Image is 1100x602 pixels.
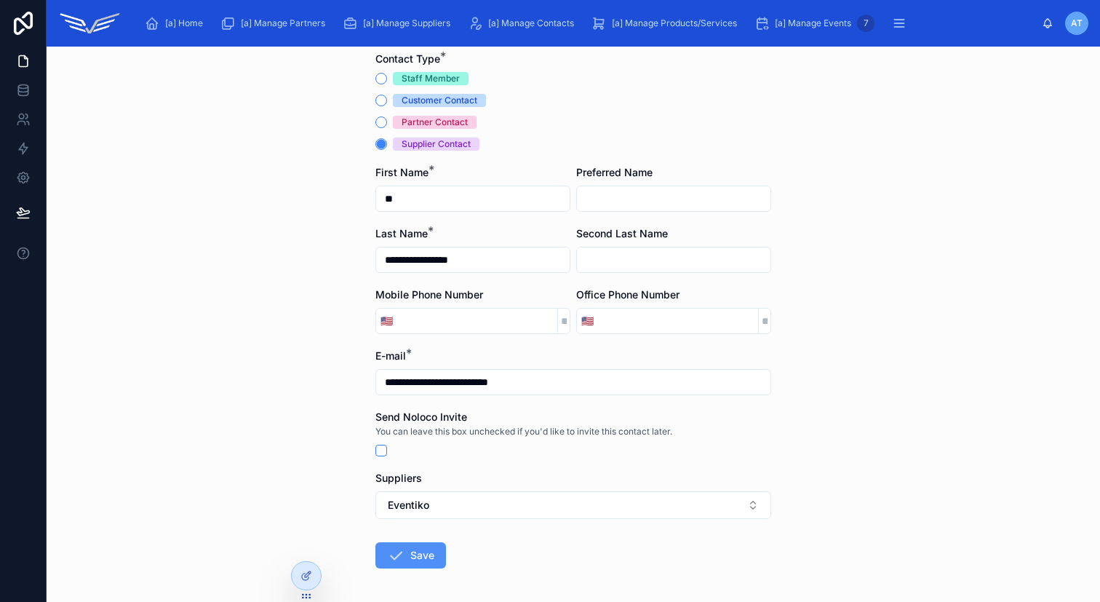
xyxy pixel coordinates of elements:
[363,17,450,29] span: [a] Manage Suppliers
[376,308,397,334] button: Select Button
[402,138,471,151] div: Supplier Contact
[581,314,594,328] span: 🇺🇸
[612,17,737,29] span: [a] Manage Products/Services
[375,52,440,65] span: Contact Type
[375,491,771,519] button: Select Button
[375,166,429,178] span: First Name
[488,17,574,29] span: [a] Manage Contacts
[375,288,483,301] span: Mobile Phone Number
[1071,17,1083,29] span: AT
[375,472,422,484] span: Suppliers
[375,426,672,437] span: You can leave this box unchecked if you'd like to invite this contact later.
[402,72,460,85] div: Staff Member
[375,349,406,362] span: E-mail
[216,10,335,36] a: [a] Manage Partners
[140,10,213,36] a: [a] Home
[375,227,428,239] span: Last Name
[463,10,584,36] a: [a] Manage Contacts
[380,314,393,328] span: 🇺🇸
[402,94,477,107] div: Customer Contact
[750,10,879,36] a: [a] Manage Events7
[338,10,461,36] a: [a] Manage Suppliers
[402,116,468,129] div: Partner Contact
[775,17,851,29] span: [a] Manage Events
[58,12,121,35] img: App logo
[576,166,653,178] span: Preferred Name
[375,542,446,569] button: Save
[576,288,679,301] span: Office Phone Number
[241,17,325,29] span: [a] Manage Partners
[576,227,668,239] span: Second Last Name
[587,10,747,36] a: [a] Manage Products/Services
[388,498,429,512] span: Eventiko
[375,411,467,423] span: Send Noloco Invite
[165,17,203,29] span: [a] Home
[577,308,598,334] button: Select Button
[857,15,874,32] div: 7
[133,7,1042,39] div: scrollable content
